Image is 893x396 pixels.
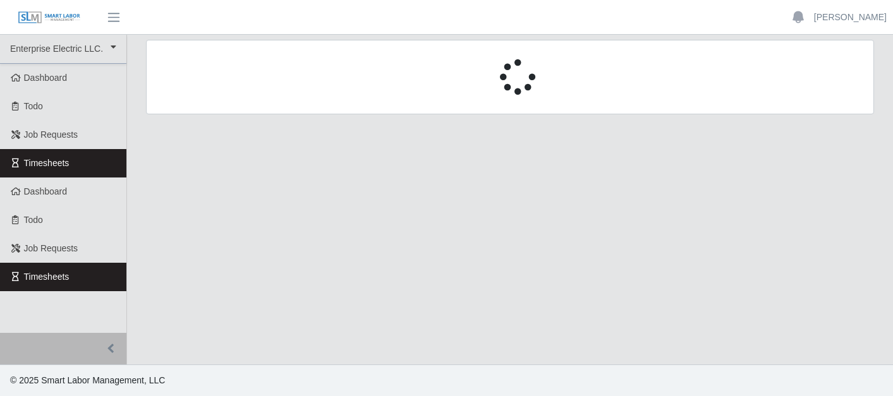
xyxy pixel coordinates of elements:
span: Dashboard [24,73,68,83]
img: SLM Logo [18,11,81,25]
span: Todo [24,215,43,225]
span: Timesheets [24,272,70,282]
span: © 2025 Smart Labor Management, LLC [10,375,165,385]
span: Job Requests [24,243,78,253]
span: Timesheets [24,158,70,168]
span: Job Requests [24,129,78,140]
span: Dashboard [24,186,68,196]
span: Todo [24,101,43,111]
a: [PERSON_NAME] [814,11,887,24]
